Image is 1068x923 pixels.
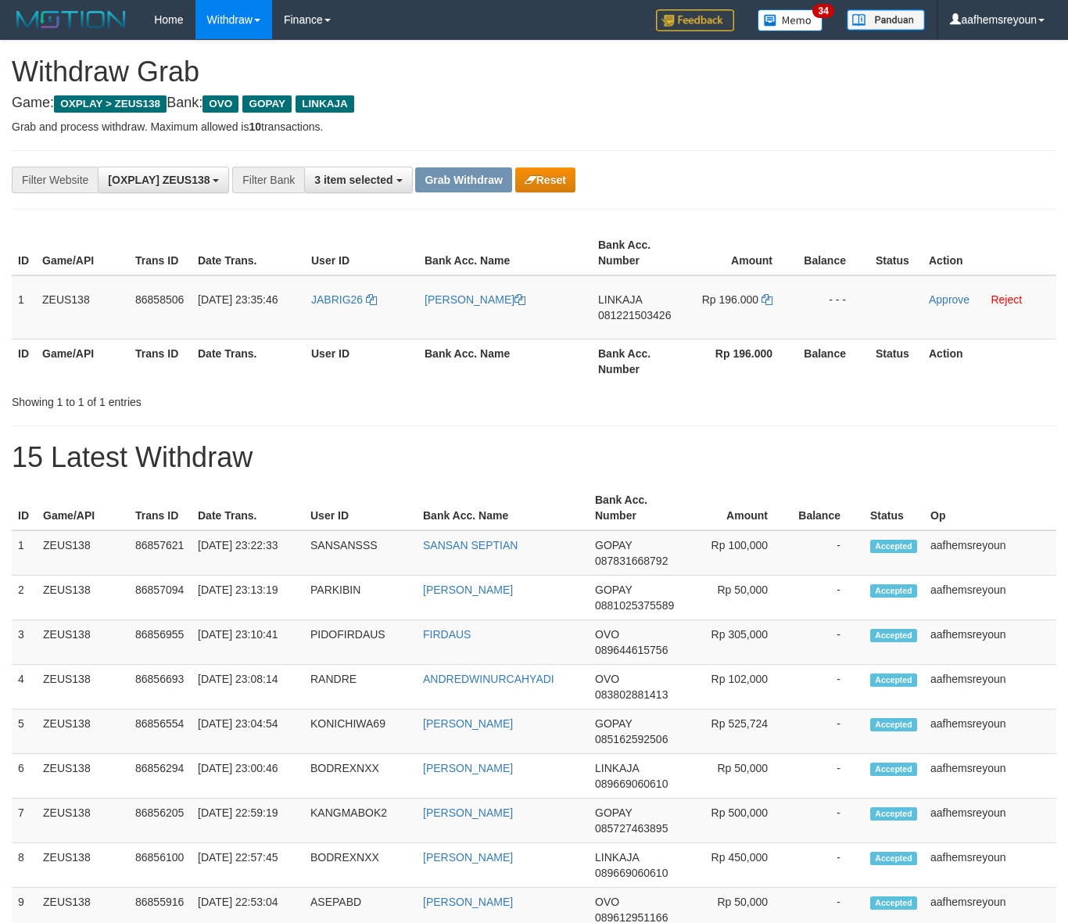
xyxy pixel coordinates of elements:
[595,644,668,656] span: Copy 089644615756 to clipboard
[54,95,167,113] span: OXPLAY > ZEUS138
[682,665,791,709] td: Rp 102,000
[589,486,682,530] th: Bank Acc. Number
[595,688,668,701] span: Copy 083802881413 to clipboard
[304,576,417,620] td: PARKIBIN
[232,167,304,193] div: Filter Bank
[656,9,734,31] img: Feedback.jpg
[36,231,129,275] th: Game/API
[108,174,210,186] span: [OXPLAY] ZEUS138
[192,754,304,799] td: [DATE] 23:00:46
[423,673,554,685] a: ANDREDWINURCAHYADI
[12,56,1056,88] h1: Withdraw Grab
[304,530,417,576] td: SANSANSSS
[12,576,37,620] td: 2
[923,339,1056,383] th: Action
[192,620,304,665] td: [DATE] 23:10:41
[869,339,923,383] th: Status
[864,486,924,530] th: Status
[924,576,1056,620] td: aafhemsreyoun
[869,231,923,275] th: Status
[682,799,791,843] td: Rp 500,000
[304,709,417,754] td: KONICHIWA69
[192,486,304,530] th: Date Trans.
[198,293,278,306] span: [DATE] 23:35:46
[791,709,864,754] td: -
[924,486,1056,530] th: Op
[192,709,304,754] td: [DATE] 23:04:54
[595,762,639,774] span: LINKAJA
[192,665,304,709] td: [DATE] 23:08:14
[12,442,1056,473] h1: 15 Latest Withdraw
[924,620,1056,665] td: aafhemsreyoun
[192,339,305,383] th: Date Trans.
[924,530,1056,576] td: aafhemsreyoun
[923,231,1056,275] th: Action
[423,584,513,596] a: [PERSON_NAME]
[98,167,229,193] button: [OXPLAY] ZEUS138
[304,665,417,709] td: RANDRE
[682,486,791,530] th: Amount
[682,843,791,888] td: Rp 450,000
[924,843,1056,888] td: aafhemsreyoun
[682,620,791,665] td: Rp 305,000
[314,174,392,186] span: 3 item selected
[192,576,304,620] td: [DATE] 23:13:19
[595,851,639,864] span: LINKAJA
[595,778,668,790] span: Copy 089669060610 to clipboard
[595,599,674,612] span: Copy 0881025375589 to clipboard
[870,718,917,731] span: Accepted
[595,896,619,908] span: OVO
[192,530,304,576] td: [DATE] 23:22:33
[929,293,969,306] a: Approve
[129,339,192,383] th: Trans ID
[304,754,417,799] td: BODREXNXX
[870,807,917,821] span: Accepted
[762,293,772,306] a: Copy 196000 to clipboard
[37,799,129,843] td: ZEUS138
[870,763,917,776] span: Accepted
[847,9,925,31] img: panduan.png
[592,231,685,275] th: Bank Acc. Number
[870,896,917,910] span: Accepted
[595,555,668,567] span: Copy 087831668792 to clipboard
[423,851,513,864] a: [PERSON_NAME]
[37,665,129,709] td: ZEUS138
[870,852,917,865] span: Accepted
[12,339,36,383] th: ID
[12,620,37,665] td: 3
[598,309,671,321] span: Copy 081221503426 to clipboard
[682,576,791,620] td: Rp 50,000
[12,95,1056,111] h4: Game: Bank:
[242,95,292,113] span: GOPAY
[685,231,796,275] th: Amount
[129,231,192,275] th: Trans ID
[595,539,632,551] span: GOPAY
[37,709,129,754] td: ZEUS138
[423,539,518,551] a: SANSAN SEPTIAN
[595,628,619,641] span: OVO
[12,530,37,576] td: 1
[36,339,129,383] th: Game/API
[129,620,192,665] td: 86856955
[423,806,513,819] a: [PERSON_NAME]
[36,275,129,339] td: ZEUS138
[870,629,917,642] span: Accepted
[192,231,305,275] th: Date Trans.
[12,665,37,709] td: 4
[12,8,131,31] img: MOTION_logo.png
[598,293,642,306] span: LINKAJA
[37,843,129,888] td: ZEUS138
[423,717,513,730] a: [PERSON_NAME]
[296,95,354,113] span: LINKAJA
[37,754,129,799] td: ZEUS138
[12,709,37,754] td: 5
[515,167,575,192] button: Reset
[12,119,1056,135] p: Grab and process withdraw. Maximum allowed is transactions.
[595,584,632,596] span: GOPAY
[129,665,192,709] td: 86856693
[202,95,238,113] span: OVO
[37,576,129,620] td: ZEUS138
[423,896,513,908] a: [PERSON_NAME]
[870,584,917,598] span: Accepted
[924,799,1056,843] td: aafhemsreyoun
